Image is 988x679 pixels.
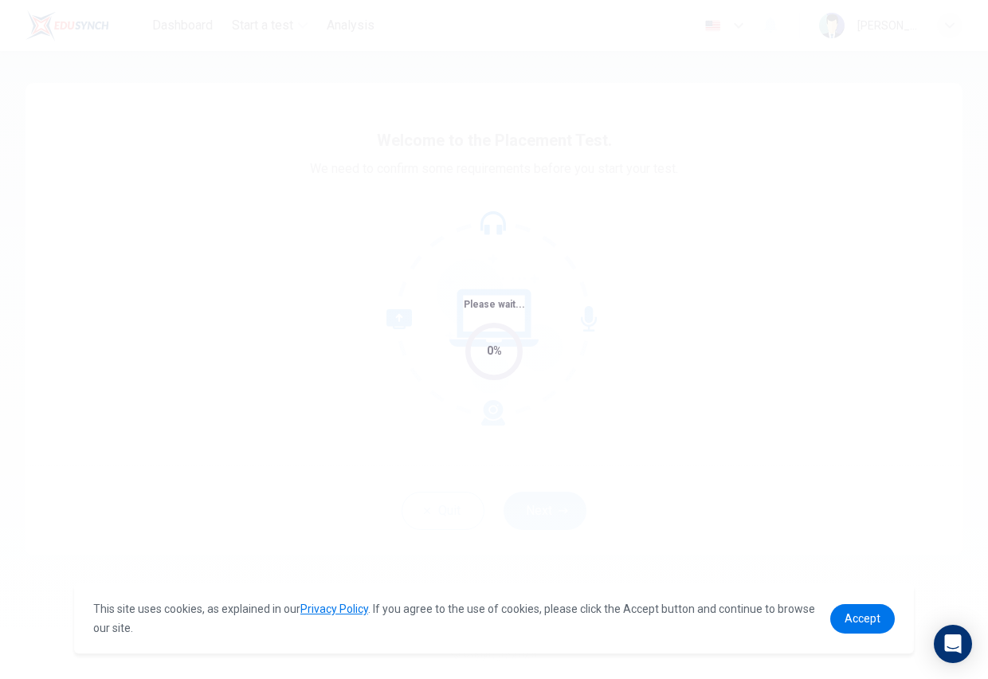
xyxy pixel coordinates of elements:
[487,342,502,360] div: 0%
[300,602,368,615] a: Privacy Policy
[464,299,525,310] span: Please wait...
[74,583,914,653] div: cookieconsent
[830,604,895,634] a: dismiss cookie message
[934,625,972,663] div: Open Intercom Messenger
[845,612,880,625] span: Accept
[93,602,815,634] span: This site uses cookies, as explained in our . If you agree to the use of cookies, please click th...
